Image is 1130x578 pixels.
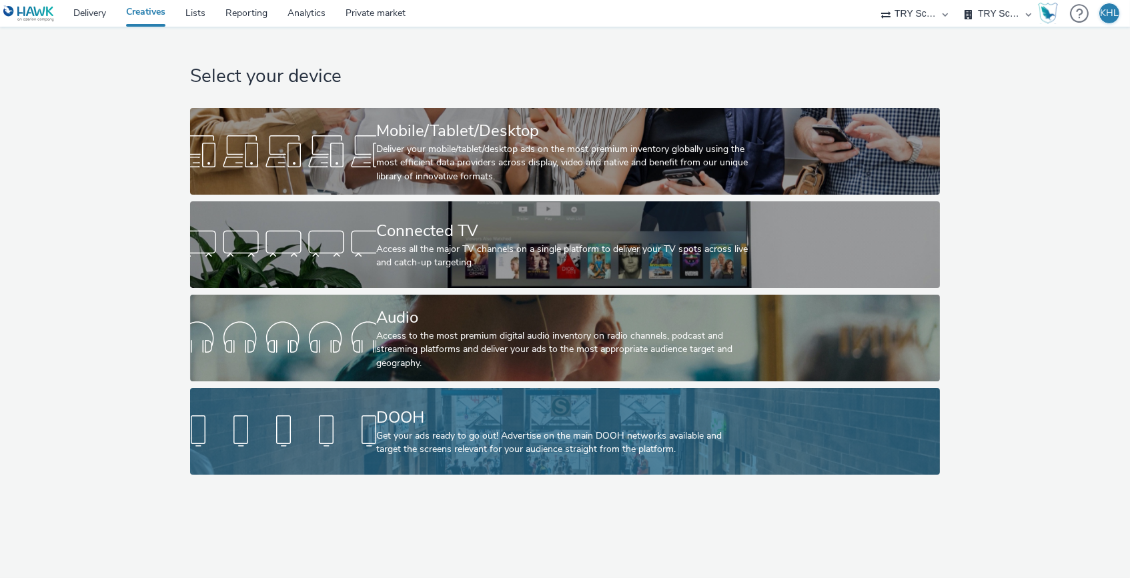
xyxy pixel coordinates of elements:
img: Hawk Academy [1038,3,1058,24]
div: KHL [1100,3,1119,23]
div: Get your ads ready to go out! Advertise on the main DOOH networks available and target the screen... [376,429,748,457]
div: DOOH [376,406,748,429]
a: Connected TVAccess all the major TV channels on a single platform to deliver your TV spots across... [190,201,941,288]
div: Deliver your mobile/tablet/desktop ads on the most premium inventory globally using the most effi... [376,143,748,183]
h1: Select your device [190,64,941,89]
div: Audio [376,306,748,329]
a: DOOHGet your ads ready to go out! Advertise on the main DOOH networks available and target the sc... [190,388,941,475]
a: AudioAccess to the most premium digital audio inventory on radio channels, podcast and streaming ... [190,295,941,381]
div: Mobile/Tablet/Desktop [376,119,748,143]
div: Connected TV [376,219,748,243]
a: Hawk Academy [1038,3,1063,24]
img: undefined Logo [3,5,55,22]
div: Access to the most premium digital audio inventory on radio channels, podcast and streaming platf... [376,329,748,370]
div: Access all the major TV channels on a single platform to deliver your TV spots across live and ca... [376,243,748,270]
a: Mobile/Tablet/DesktopDeliver your mobile/tablet/desktop ads on the most premium inventory globall... [190,108,941,195]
